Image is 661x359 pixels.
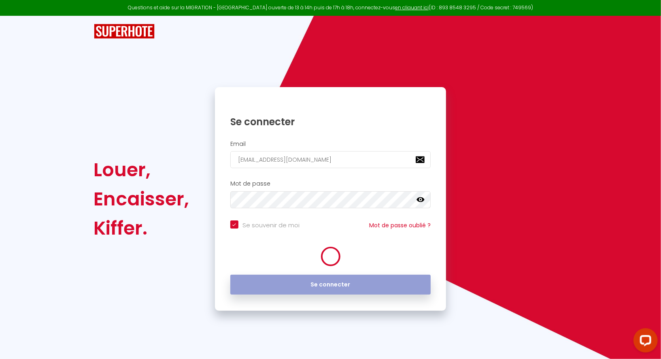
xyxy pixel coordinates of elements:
[369,221,431,229] a: Mot de passe oublié ?
[94,214,189,243] div: Kiffer.
[230,115,431,128] h1: Se connecter
[230,180,431,187] h2: Mot de passe
[94,184,189,214] div: Encaisser,
[230,275,431,295] button: Se connecter
[395,4,429,11] a: en cliquant ici
[94,155,189,184] div: Louer,
[94,24,155,39] img: SuperHote logo
[230,151,431,168] input: Ton Email
[230,141,431,147] h2: Email
[627,325,661,359] iframe: LiveChat chat widget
